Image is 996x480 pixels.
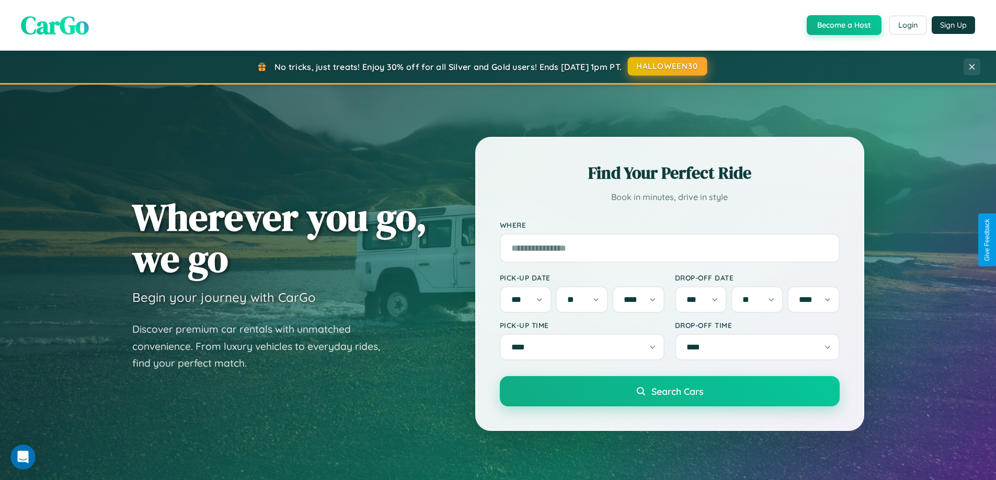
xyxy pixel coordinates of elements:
[21,8,89,42] span: CarGo
[983,219,991,261] div: Give Feedback
[274,62,622,72] span: No tricks, just treats! Enjoy 30% off for all Silver and Gold users! Ends [DATE] 1pm PT.
[500,190,840,205] p: Book in minutes, drive in style
[807,15,881,35] button: Become a Host
[132,196,427,279] h1: Wherever you go, we go
[10,444,36,470] iframe: Intercom live chat
[500,273,665,282] label: Pick-up Date
[651,385,703,397] span: Search Cars
[132,289,316,305] h3: Begin your journey with CarGo
[675,273,840,282] label: Drop-off Date
[500,161,840,184] h2: Find Your Perfect Ride
[132,321,394,372] p: Discover premium car rentals with unmatched convenience. From luxury vehicles to everyday rides, ...
[500,376,840,406] button: Search Cars
[628,57,707,76] button: HALLOWEEN30
[889,16,926,34] button: Login
[500,321,665,330] label: Pick-up Time
[932,16,975,34] button: Sign Up
[500,220,840,229] label: Where
[675,321,840,330] label: Drop-off Time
